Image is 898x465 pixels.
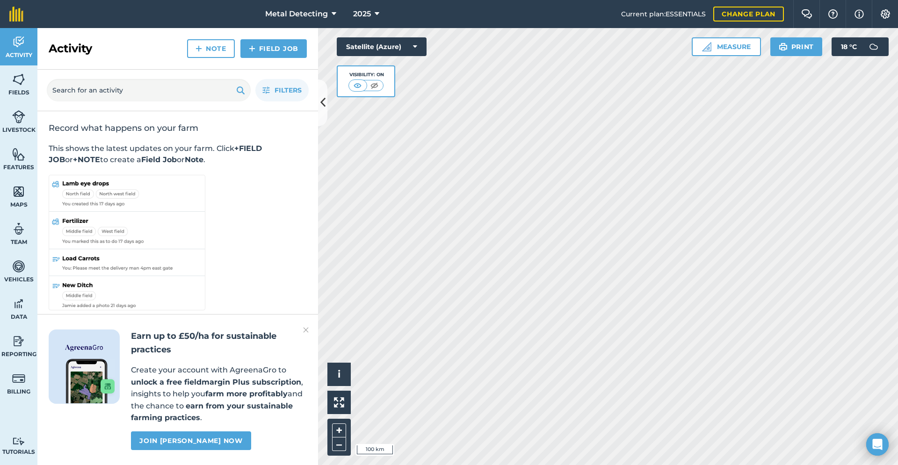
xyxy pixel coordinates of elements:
img: A question mark icon [827,9,839,19]
button: 18 °C [832,37,889,56]
div: Visibility: On [348,71,384,79]
img: svg+xml;base64,PHN2ZyB4bWxucz0iaHR0cDovL3d3dy53My5vcmcvMjAwMC9zdmciIHdpZHRoPSIxNCIgaGVpZ2h0PSIyNC... [196,43,202,54]
strong: farm more profitably [205,389,288,398]
span: i [338,368,340,380]
img: svg+xml;base64,PHN2ZyB4bWxucz0iaHR0cDovL3d3dy53My5vcmcvMjAwMC9zdmciIHdpZHRoPSI1MCIgaGVpZ2h0PSI0MC... [369,81,380,90]
strong: Note [185,155,203,164]
p: Create your account with AgreenaGro to , insights to help you and the chance to . [131,364,307,424]
span: Filters [275,85,302,95]
img: svg+xml;base64,PD94bWwgdmVyc2lvbj0iMS4wIiBlbmNvZGluZz0idXRmLTgiPz4KPCEtLSBHZW5lcmF0b3I6IEFkb2JlIE... [12,35,25,49]
img: Two speech bubbles overlapping with the left bubble in the forefront [801,9,812,19]
img: A cog icon [880,9,891,19]
img: svg+xml;base64,PHN2ZyB4bWxucz0iaHR0cDovL3d3dy53My5vcmcvMjAwMC9zdmciIHdpZHRoPSI1NiIgaGVpZ2h0PSI2MC... [12,147,25,161]
button: Measure [692,37,761,56]
strong: +NOTE [73,155,100,164]
img: svg+xml;base64,PD94bWwgdmVyc2lvbj0iMS4wIiBlbmNvZGluZz0idXRmLTgiPz4KPCEtLSBHZW5lcmF0b3I6IEFkb2JlIE... [12,110,25,124]
strong: earn from your sustainable farming practices [131,401,293,422]
img: svg+xml;base64,PHN2ZyB4bWxucz0iaHR0cDovL3d3dy53My5vcmcvMjAwMC9zdmciIHdpZHRoPSIxOSIgaGVpZ2h0PSIyNC... [779,41,788,52]
img: svg+xml;base64,PHN2ZyB4bWxucz0iaHR0cDovL3d3dy53My5vcmcvMjAwMC9zdmciIHdpZHRoPSI1MCIgaGVpZ2h0PSI0MC... [352,81,363,90]
img: svg+xml;base64,PD94bWwgdmVyc2lvbj0iMS4wIiBlbmNvZGluZz0idXRmLTgiPz4KPCEtLSBHZW5lcmF0b3I6IEFkb2JlIE... [12,222,25,236]
button: Filters [255,79,309,101]
h2: Activity [49,41,92,56]
img: svg+xml;base64,PHN2ZyB4bWxucz0iaHR0cDovL3d3dy53My5vcmcvMjAwMC9zdmciIHdpZHRoPSIxOSIgaGVpZ2h0PSIyNC... [236,85,245,96]
button: Satellite (Azure) [337,37,427,56]
h2: Earn up to £50/ha for sustainable practices [131,329,307,357]
h2: Record what happens on your farm [49,122,307,134]
strong: Field Job [141,155,177,164]
input: Search for an activity [47,79,251,101]
span: Current plan : ESSENTIALS [621,9,706,19]
button: Print [770,37,823,56]
strong: unlock a free fieldmargin Plus subscription [131,378,301,386]
a: Note [187,39,235,58]
a: Field Job [240,39,307,58]
img: svg+xml;base64,PD94bWwgdmVyc2lvbj0iMS4wIiBlbmNvZGluZz0idXRmLTgiPz4KPCEtLSBHZW5lcmF0b3I6IEFkb2JlIE... [864,37,883,56]
img: svg+xml;base64,PHN2ZyB4bWxucz0iaHR0cDovL3d3dy53My5vcmcvMjAwMC9zdmciIHdpZHRoPSIxNyIgaGVpZ2h0PSIxNy... [855,8,864,20]
img: svg+xml;base64,PD94bWwgdmVyc2lvbj0iMS4wIiBlbmNvZGluZz0idXRmLTgiPz4KPCEtLSBHZW5lcmF0b3I6IEFkb2JlIE... [12,437,25,446]
img: svg+xml;base64,PHN2ZyB4bWxucz0iaHR0cDovL3d3dy53My5vcmcvMjAwMC9zdmciIHdpZHRoPSIyMiIgaGVpZ2h0PSIzMC... [303,324,309,336]
img: svg+xml;base64,PD94bWwgdmVyc2lvbj0iMS4wIiBlbmNvZGluZz0idXRmLTgiPz4KPCEtLSBHZW5lcmF0b3I6IEFkb2JlIE... [12,259,25,273]
a: Join [PERSON_NAME] now [131,431,251,450]
img: svg+xml;base64,PHN2ZyB4bWxucz0iaHR0cDovL3d3dy53My5vcmcvMjAwMC9zdmciIHdpZHRoPSI1NiIgaGVpZ2h0PSI2MC... [12,185,25,199]
button: – [332,437,346,451]
span: 2025 [353,8,371,20]
p: This shows the latest updates on your farm. Click or to create a or . [49,143,307,165]
span: Metal Detecting [265,8,328,20]
img: svg+xml;base64,PD94bWwgdmVyc2lvbj0iMS4wIiBlbmNvZGluZz0idXRmLTgiPz4KPCEtLSBHZW5lcmF0b3I6IEFkb2JlIE... [12,297,25,311]
img: Ruler icon [702,42,711,51]
img: svg+xml;base64,PHN2ZyB4bWxucz0iaHR0cDovL3d3dy53My5vcmcvMjAwMC9zdmciIHdpZHRoPSI1NiIgaGVpZ2h0PSI2MC... [12,72,25,86]
img: svg+xml;base64,PD94bWwgdmVyc2lvbj0iMS4wIiBlbmNvZGluZz0idXRmLTgiPz4KPCEtLSBHZW5lcmF0b3I6IEFkb2JlIE... [12,372,25,386]
div: Open Intercom Messenger [866,433,889,456]
button: + [332,423,346,437]
span: 18 ° C [841,37,857,56]
img: svg+xml;base64,PHN2ZyB4bWxucz0iaHR0cDovL3d3dy53My5vcmcvMjAwMC9zdmciIHdpZHRoPSIxNCIgaGVpZ2h0PSIyNC... [249,43,255,54]
img: fieldmargin Logo [9,7,23,21]
img: svg+xml;base64,PD94bWwgdmVyc2lvbj0iMS4wIiBlbmNvZGluZz0idXRmLTgiPz4KPCEtLSBHZW5lcmF0b3I6IEFkb2JlIE... [12,334,25,348]
a: Change plan [713,7,784,21]
button: i [327,363,351,386]
img: Screenshot of the Gro app [66,359,115,403]
img: Four arrows, one pointing top left, one top right, one bottom right and the last bottom left [334,397,344,408]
